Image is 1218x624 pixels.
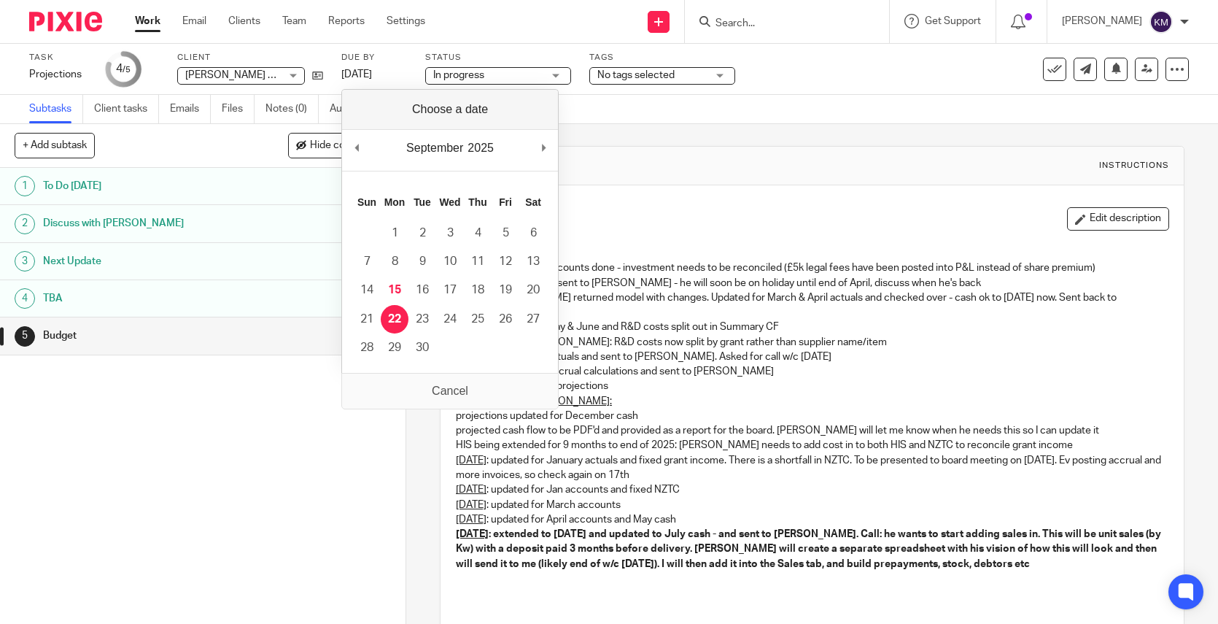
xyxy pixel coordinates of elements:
img: Pixie [29,12,102,31]
button: 17 [436,276,464,304]
small: /5 [123,66,131,74]
div: 5 [15,326,35,347]
div: 3 [15,251,35,271]
a: Email [182,14,206,28]
button: 8 [381,247,408,276]
p: We are keeping these projections [456,379,1168,393]
p: : added grant accrual calculations and sent to [PERSON_NAME] [456,364,1168,379]
button: Edit description [1067,207,1169,231]
abbr: Wednesday [439,196,460,208]
p: Check when March accounts done - investment needs to be reconciled (£5k legal fees have been post... [456,261,1168,275]
u: [DATE] [456,485,486,495]
button: Previous Month [349,137,364,159]
button: 20 [519,276,547,304]
abbr: Thursday [468,196,486,208]
strong: : extended to [DATE] and updated to July cash - and sent to [PERSON_NAME]. Call: he wants to star... [456,529,1163,569]
button: 30 [408,334,436,362]
u: [DATE] [456,515,486,525]
button: 7 [353,247,381,276]
button: 5 [492,219,519,247]
abbr: Tuesday [414,196,431,208]
p: : updated for actuals and sent to [PERSON_NAME]. Asked for call w/c [DATE] [456,350,1168,364]
label: Client [177,52,323,63]
div: 4 [116,61,131,77]
button: 9 [408,247,436,276]
span: Hide completed [310,140,383,152]
button: 18 [464,276,492,304]
button: 3 [436,219,464,247]
button: 29 [381,334,408,362]
button: 12 [492,247,519,276]
abbr: Sunday [357,196,376,208]
button: 15 [381,276,408,304]
span: [DATE] [341,69,372,80]
a: Reports [328,14,365,28]
div: Projections [29,67,88,82]
a: Clients [228,14,260,28]
p: : updated for March accounts [456,498,1168,512]
span: [PERSON_NAME] Hydrogen [185,70,313,80]
a: Subtasks [29,95,83,123]
button: 19 [492,276,519,304]
p: : Budget model sent to [PERSON_NAME] - he will soon be on holiday until end of April, discuss whe... [456,276,1168,290]
h1: Next Update [43,250,255,272]
a: Settings [387,14,425,28]
h1: Budget [43,325,255,347]
label: Due by [341,52,407,63]
abbr: Friday [499,196,512,208]
div: Instructions [1099,160,1169,172]
u: [DATE] [456,529,489,539]
p: projected cash flow to be PDF'd and provided as a report for the board. [PERSON_NAME] will let me... [456,423,1168,438]
h1: Budget [486,158,843,173]
img: svg%3E [1149,10,1173,34]
input: Search [714,18,845,31]
a: Client tasks [94,95,159,123]
div: September [404,137,465,159]
label: Status [425,52,571,63]
p: projections updated for December cash [456,409,1168,423]
p: Updated to February [456,246,1168,261]
h1: To Do [DATE] [43,175,255,197]
p: : updated for April accounts and May cash [456,512,1168,527]
p: : call with [PERSON_NAME]: R&D costs now split by grant rather than supplier name/item [456,335,1168,350]
button: 24 [436,305,464,334]
button: 1 [381,219,408,247]
a: Files [222,95,255,123]
button: Hide completed [288,133,391,158]
button: 25 [464,305,492,334]
u: [DATE]: call with [PERSON_NAME]: [456,396,612,407]
button: 4 [464,219,492,247]
div: 2 [15,214,35,234]
label: Tags [589,52,735,63]
button: 2 [408,219,436,247]
p: : updated for May & June and R&D costs split out in Summary CF [456,320,1168,334]
a: Team [282,14,306,28]
h1: Discuss with [PERSON_NAME] [43,212,255,234]
button: 13 [519,247,547,276]
u: [DATE] [456,455,486,466]
button: + Add subtask [15,133,95,158]
button: 16 [408,276,436,304]
label: Task [29,52,88,63]
p: HIS being extended for 9 months to end of 2025: [PERSON_NAME] needs to add cost in to both HIS an... [456,438,1168,452]
p: [PERSON_NAME] [1062,14,1142,28]
span: No tags selected [597,70,675,80]
button: 6 [519,219,547,247]
a: Emails [170,95,211,123]
button: 10 [436,247,464,276]
a: Audit logs [330,95,386,123]
button: 14 [353,276,381,304]
span: In progress [433,70,484,80]
button: 28 [353,334,381,362]
h1: TBA [43,288,255,309]
p: : updated for January actuals and fixed grant income. There is a shortfall in NZTC. To be present... [456,453,1168,483]
a: Work [135,14,160,28]
div: 4 [15,288,35,309]
button: 11 [464,247,492,276]
abbr: Monday [384,196,405,208]
span: Get Support [925,16,981,26]
abbr: Saturday [525,196,541,208]
div: 1 [15,176,35,196]
button: 23 [408,305,436,334]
